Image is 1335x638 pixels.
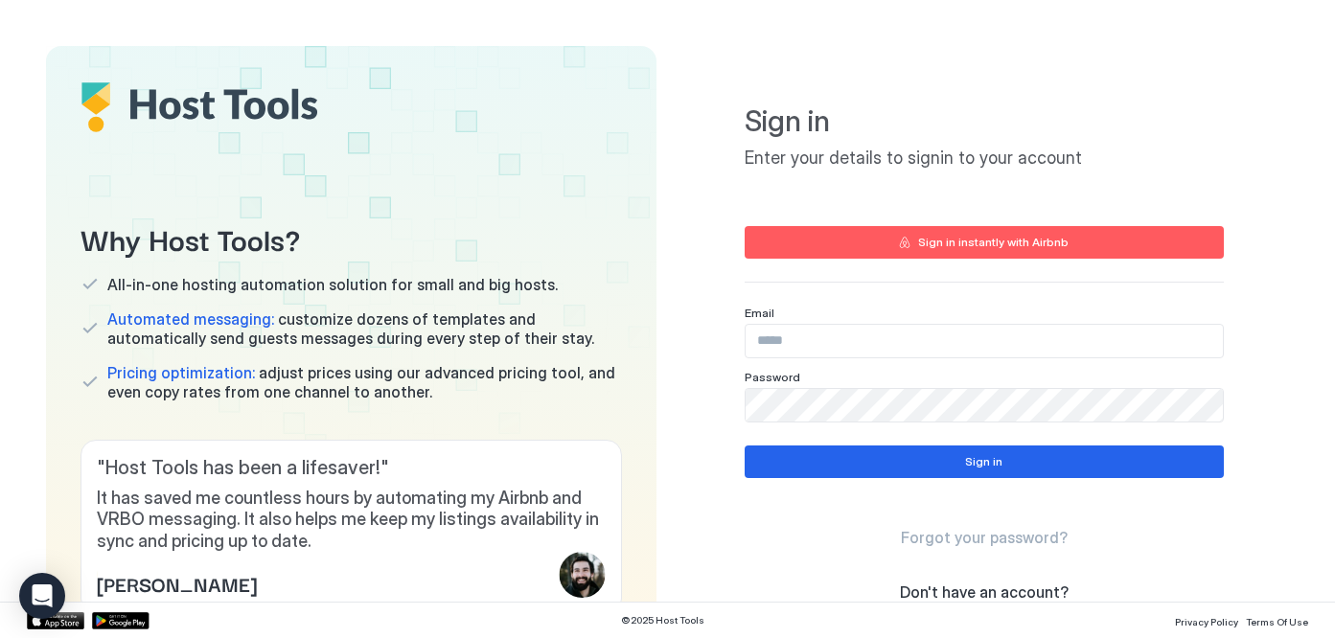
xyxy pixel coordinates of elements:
input: Input Field [746,389,1223,422]
span: It has saved me countless hours by automating my Airbnb and VRBO messaging. It also helps me keep... [97,488,606,553]
span: Why Host Tools? [81,216,622,260]
span: Privacy Policy [1175,616,1238,627]
div: profile [560,552,606,598]
a: Google Play Store [92,612,150,629]
button: Sign in [745,445,1224,478]
span: Pricing optimization: [107,363,255,382]
span: [PERSON_NAME] [97,569,257,598]
div: Open Intercom Messenger [19,573,65,619]
a: Forgot your password? [901,528,1068,548]
div: Sign in instantly with Airbnb [918,234,1069,251]
span: customize dozens of templates and automatically send guests messages during every step of their s... [107,309,622,348]
span: Email [745,306,774,320]
span: Forgot your password? [901,528,1068,547]
span: Password [745,370,800,384]
span: All-in-one hosting automation solution for small and big hosts. [107,275,558,294]
span: Don't have an account? [900,582,1069,602]
span: Enter your details to signin to your account [745,148,1224,170]
span: Sign in [745,103,1224,140]
button: Sign in instantly with Airbnb [745,226,1224,259]
a: Terms Of Use [1246,610,1308,630]
a: App Store [27,612,84,629]
span: © 2025 Host Tools [621,614,704,627]
input: Input Field [746,325,1223,357]
a: Privacy Policy [1175,610,1238,630]
span: adjust prices using our advanced pricing tool, and even copy rates from one channel to another. [107,363,622,401]
span: " Host Tools has been a lifesaver! " [97,456,606,480]
span: Terms Of Use [1246,616,1308,627]
span: Automated messaging: [107,309,274,329]
div: Sign in [965,453,1002,470]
